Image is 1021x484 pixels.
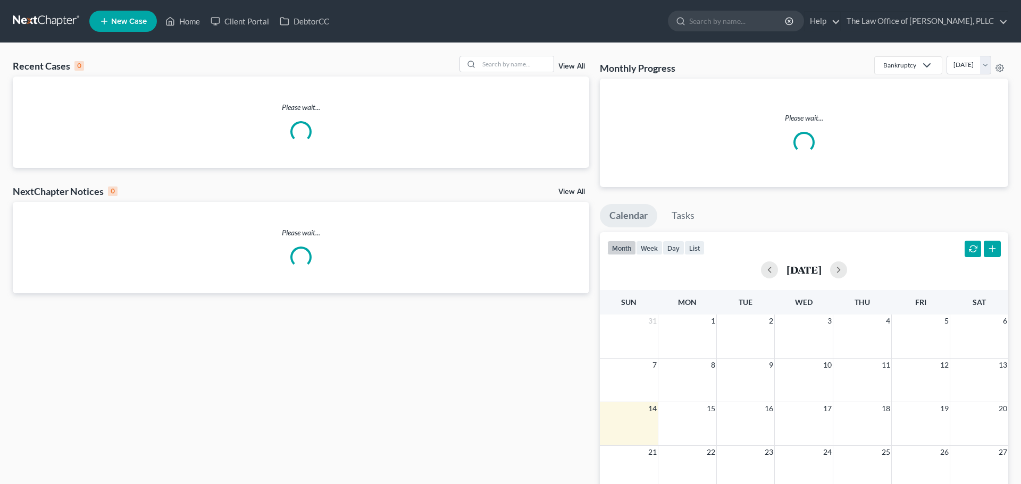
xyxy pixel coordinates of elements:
span: Sat [973,298,986,307]
span: 12 [939,359,950,371]
input: Search by name... [479,56,554,72]
span: 13 [998,359,1008,371]
span: 22 [706,446,716,458]
a: Client Portal [205,12,274,31]
div: NextChapter Notices [13,185,118,198]
span: 3 [826,315,833,327]
a: View All [558,63,585,70]
span: 24 [822,446,833,458]
h3: Monthly Progress [600,62,675,74]
button: week [636,241,663,255]
span: 8 [710,359,716,371]
span: 23 [764,446,774,458]
span: Mon [678,298,697,307]
span: 11 [881,359,891,371]
span: 9 [768,359,774,371]
span: Wed [795,298,813,307]
span: 31 [647,315,658,327]
a: Calendar [600,204,657,227]
p: Please wait... [608,113,1000,123]
span: 19 [939,402,950,415]
span: 15 [706,402,716,415]
span: 17 [822,402,833,415]
h2: [DATE] [786,264,822,275]
span: 5 [943,315,950,327]
span: 21 [647,446,658,458]
span: Thu [855,298,870,307]
a: Home [160,12,205,31]
div: Recent Cases [13,60,84,72]
button: list [684,241,705,255]
span: 6 [1002,315,1008,327]
div: Bankruptcy [883,61,916,70]
span: 18 [881,402,891,415]
button: month [607,241,636,255]
span: 16 [764,402,774,415]
span: Fri [915,298,926,307]
span: 4 [885,315,891,327]
span: Sun [621,298,637,307]
p: Please wait... [13,102,589,113]
p: Please wait... [13,227,589,238]
a: The Law Office of [PERSON_NAME], PLLC [841,12,1008,31]
div: 0 [108,186,118,196]
button: day [663,241,684,255]
span: 26 [939,446,950,458]
span: 1 [710,315,716,327]
span: 20 [998,402,1008,415]
span: Tue [739,298,752,307]
input: Search by name... [689,11,786,31]
div: 0 [74,61,84,71]
span: 14 [647,402,658,415]
span: 7 [651,359,658,371]
span: 10 [822,359,833,371]
a: Tasks [662,204,704,227]
a: Help [805,12,840,31]
a: DebtorCC [274,12,334,31]
span: 27 [998,446,1008,458]
span: 2 [768,315,774,327]
span: New Case [111,18,147,26]
a: View All [558,188,585,196]
span: 25 [881,446,891,458]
